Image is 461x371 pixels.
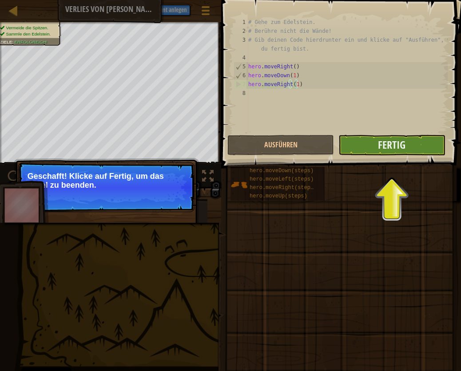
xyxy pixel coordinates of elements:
[242,55,246,61] font: 4
[6,25,48,30] span: Vermeide die Spitzen.
[250,176,314,182] span: hero.moveLeft(steps)
[230,176,247,193] img: portrait.png
[250,193,307,199] span: hero.moveUp(steps)
[107,5,121,13] span: Tipps
[378,138,405,152] span: Fertig
[250,185,317,191] span: hero.moveRight(steps)
[6,32,51,36] span: Sammle den Edelstein.
[338,135,445,155] button: Fertig
[250,168,314,174] span: hero.moveDown(steps)
[227,135,334,155] button: Ausführen
[242,37,246,43] font: 3
[242,19,246,25] font: 1
[28,172,185,189] p: Geschafft! Klicke auf Fertig, um das Level zu beenden.
[15,39,48,44] span: Erfolgreich!
[242,63,246,70] font: 5
[195,2,217,23] button: Menü anzeigen
[242,28,246,34] font: 2
[130,5,190,16] button: Neuen Account anlegen
[242,72,246,79] font: 6
[242,81,246,87] font: 7
[12,39,14,44] span: :
[242,90,246,96] font: 8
